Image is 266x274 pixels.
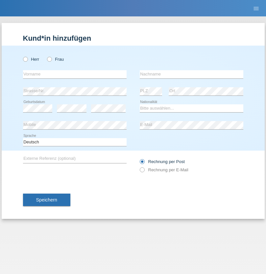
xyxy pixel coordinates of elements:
input: Herr [23,57,27,61]
h1: Kund*in hinzufügen [23,34,243,42]
label: Rechnung per E-Mail [140,167,188,172]
label: Frau [47,57,64,62]
a: menu [250,6,263,10]
input: Rechnung per Post [140,159,144,167]
span: Speichern [36,197,57,202]
i: menu [253,5,259,12]
label: Rechnung per Post [140,159,185,164]
input: Frau [47,57,51,61]
label: Herr [23,57,39,62]
input: Rechnung per E-Mail [140,167,144,176]
button: Speichern [23,194,70,206]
